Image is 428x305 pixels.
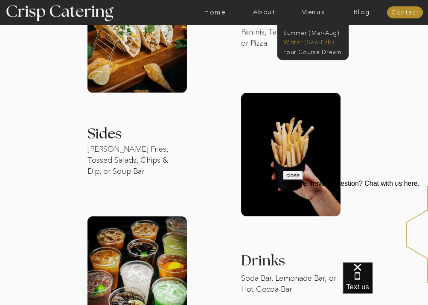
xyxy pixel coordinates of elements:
iframe: podium webchat widget bubble [343,262,428,305]
p: [PERSON_NAME] Fries, Tossed Salads, Chips & Dip, or Soup Bar [87,144,183,187]
a: Menus [288,9,338,16]
a: Four Course Dream [283,48,347,55]
a: Summer (Mar-Aug) [283,29,347,36]
h3: Sides [87,127,201,141]
p: Paninis, Taco Bar, or Pizza [241,26,305,61]
a: Contact [387,9,423,17]
h3: Drinks [241,253,355,268]
a: Home [191,9,240,16]
a: Blog [338,9,387,16]
a: About [240,9,289,16]
a: Winter (Sep-Feb) [283,38,342,45]
iframe: podium webchat widget prompt [283,171,428,273]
